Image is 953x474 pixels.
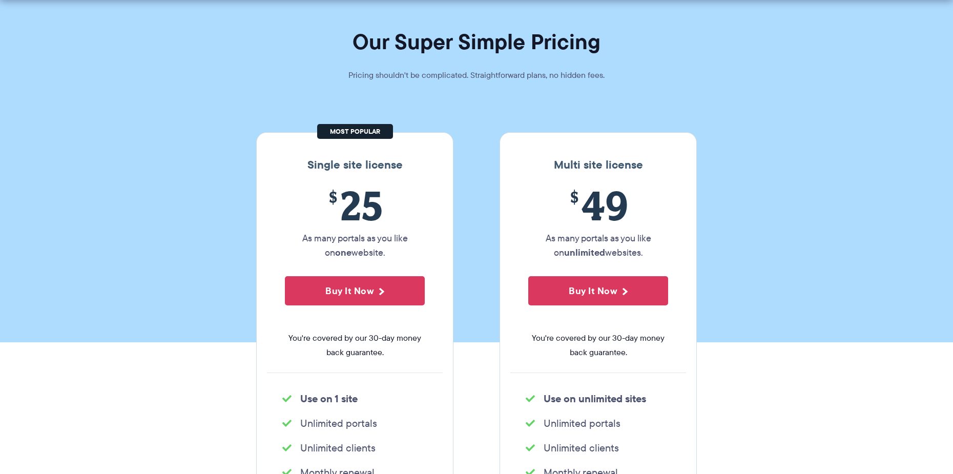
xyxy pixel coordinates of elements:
h3: Single site license [267,158,443,172]
p: Pricing shouldn't be complicated. Straightforward plans, no hidden fees. [323,68,630,83]
li: Unlimited clients [526,441,671,455]
button: Buy It Now [528,276,668,305]
h3: Multi site license [510,158,686,172]
span: 25 [285,182,425,229]
li: Unlimited portals [282,416,427,430]
li: Unlimited clients [282,441,427,455]
strong: unlimited [564,245,605,259]
p: As many portals as you like on website. [285,231,425,260]
span: You're covered by our 30-day money back guarantee. [285,331,425,360]
span: You're covered by our 30-day money back guarantee. [528,331,668,360]
strong: Use on 1 site [300,391,358,406]
li: Unlimited portals [526,416,671,430]
strong: Use on unlimited sites [544,391,646,406]
button: Buy It Now [285,276,425,305]
strong: one [335,245,351,259]
span: 49 [528,182,668,229]
p: As many portals as you like on websites. [528,231,668,260]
